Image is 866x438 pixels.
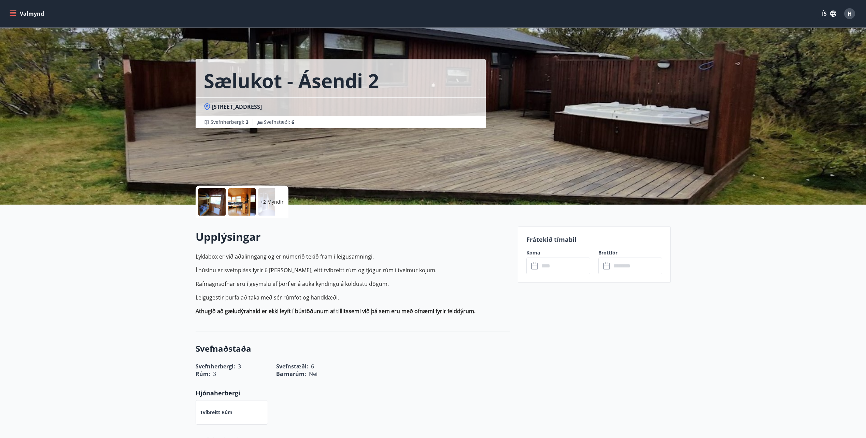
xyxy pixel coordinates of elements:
p: Lyklabox er við aðalinngang og er númerið tekið fram í leigusamningi. [196,252,510,261]
button: menu [8,8,47,20]
p: Hjónaherbergi [196,389,510,397]
span: Svefnstæði : [264,119,294,126]
p: Leigugestir þurfa að taka með sér rúmföt og handklæði. [196,293,510,302]
h2: Upplýsingar [196,229,510,244]
span: 6 [292,119,294,125]
span: Svefnherbergi : [211,119,249,126]
span: [STREET_ADDRESS] [212,103,262,111]
p: +2 Myndir [260,199,284,205]
p: Í húsinu er svefnpláss fyrir 6 [PERSON_NAME], eitt tvíbreitt rúm og fjögur rúm í tveimur kojum. [196,266,510,274]
button: ÍS [818,8,840,20]
span: 3 [213,370,216,378]
label: Brottför [598,249,662,256]
h1: Sælukot - Ásendi 2 [204,68,379,93]
h3: Svefnaðstaða [196,343,510,354]
p: Tvíbreitt rúm [200,409,232,416]
p: Rafmagnsofnar eru í geymslu ef þörf er á auka kyndingu á köldustu dögum. [196,280,510,288]
span: Barnarúm : [276,370,306,378]
button: H [841,5,858,22]
p: Frátekið tímabil [526,235,662,244]
span: Rúm : [196,370,210,378]
span: Nei [309,370,317,378]
span: H [848,10,852,17]
span: 3 [246,119,249,125]
strong: Athugið að gæludýrahald er ekki leyft í bústöðunum af tillitssemi við þá sem eru með ofnæmi fyrir... [196,307,475,315]
label: Koma [526,249,590,256]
